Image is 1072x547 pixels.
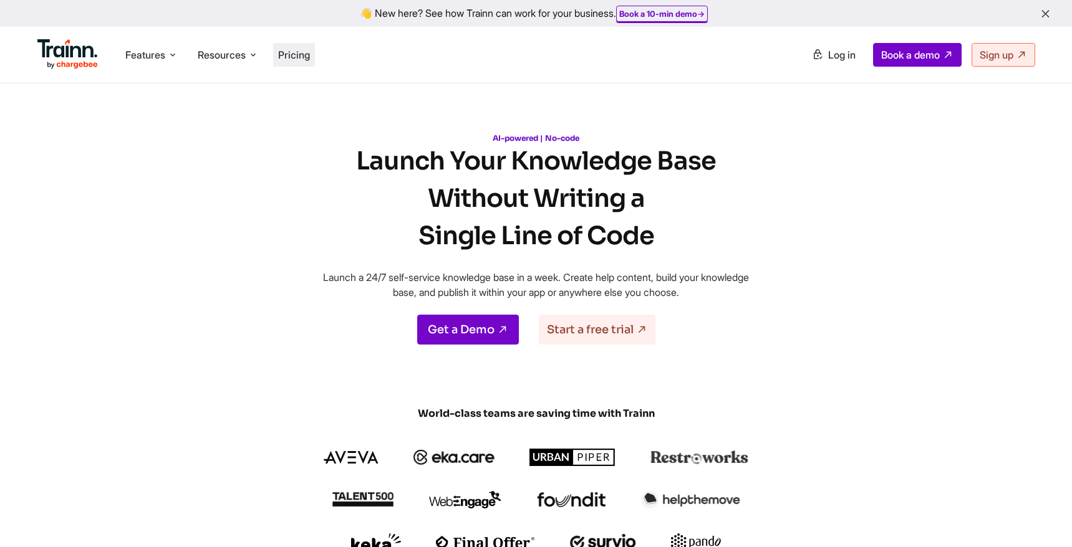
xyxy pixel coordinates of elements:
[619,9,705,19] a: Book a 10-min demo→
[312,133,761,143] p: AI-powered | No-code
[881,49,940,61] span: Book a demo
[804,44,863,66] a: Log in
[125,48,165,62] span: Features
[237,407,836,421] span: World-class teams are saving time with Trainn
[972,43,1035,67] a: Sign up
[312,143,761,255] h1: Launch Your Knowledge Base Without Writing a Single Line of Code
[429,491,501,508] img: webengage logo
[650,450,748,464] img: restroworks logo
[641,491,740,508] img: helpthemove logo
[873,43,962,67] a: Book a demo
[417,315,519,345] a: Get a Demo
[413,450,495,465] img: ekacare logo
[312,270,761,300] p: Launch a 24/7 self-service knowledge base in a week. Create help content, build your knowledge ba...
[529,449,616,466] img: urbanpiper logo
[539,315,655,345] a: Start a free trial
[536,492,606,507] img: foundit logo
[198,48,246,62] span: Resources
[324,451,379,464] img: aveva logo
[1010,487,1072,547] iframe: Chat Widget
[332,492,394,507] img: talent500 logo
[828,49,856,61] span: Log in
[980,49,1013,61] span: Sign up
[7,7,1065,19] div: 👋 New here? See how Trainn can work for your business.
[278,49,310,61] a: Pricing
[619,9,697,19] b: Book a 10-min demo
[37,39,99,69] img: Trainn Logo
